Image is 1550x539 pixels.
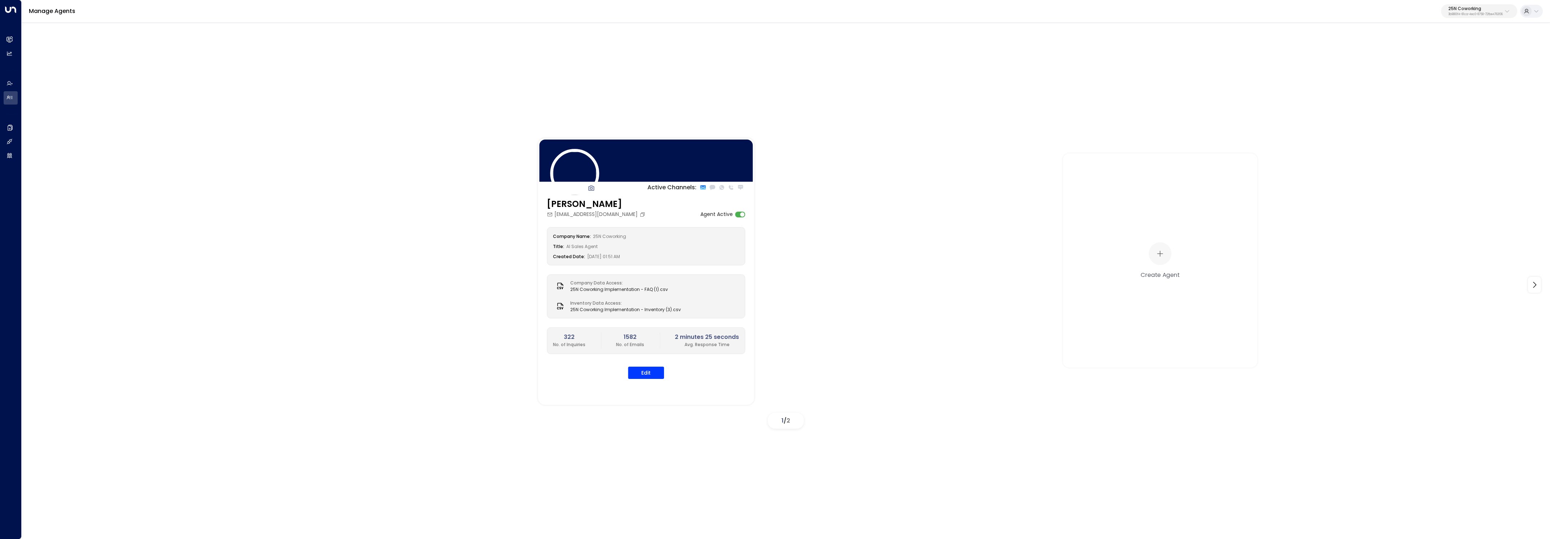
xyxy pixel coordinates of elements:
[628,367,664,379] button: Edit
[675,341,739,348] p: Avg. Response Time
[675,333,739,341] h2: 2 minutes 25 seconds
[570,280,664,286] label: Company Data Access:
[787,416,790,425] span: 2
[553,243,564,249] label: Title:
[647,183,696,192] p: Active Channels:
[616,341,644,348] p: No. of Emails
[616,333,644,341] h2: 1582
[700,211,733,218] label: Agent Active
[570,286,668,293] span: 25N Coworking Implementation - FAQ (1).csv
[570,306,681,313] span: 25N Coworking Implementation - Inventory (3).csv
[566,243,598,249] span: AI Sales Agent
[29,7,75,15] a: Manage Agents
[781,416,784,425] span: 1
[570,300,677,306] label: Inventory Data Access:
[1448,13,1503,16] p: 3b9800f4-81ca-4ec0-8758-72fbe4763f36
[1141,270,1179,279] div: Create Agent
[553,333,585,341] h2: 322
[553,233,591,239] label: Company Name:
[550,149,599,198] img: 84_headshot.jpg
[1448,6,1503,11] p: 25N Coworking
[587,253,620,260] span: [DATE] 01:51 AM
[768,413,804,429] div: /
[1441,4,1517,18] button: 25N Coworking3b9800f4-81ca-4ec0-8758-72fbe4763f36
[553,341,585,348] p: No. of Inquiries
[547,198,647,211] h3: [PERSON_NAME]
[639,212,647,217] button: Copy
[553,253,585,260] label: Created Date:
[593,233,626,239] span: 25N Coworking
[547,211,647,218] div: [EMAIL_ADDRESS][DOMAIN_NAME]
